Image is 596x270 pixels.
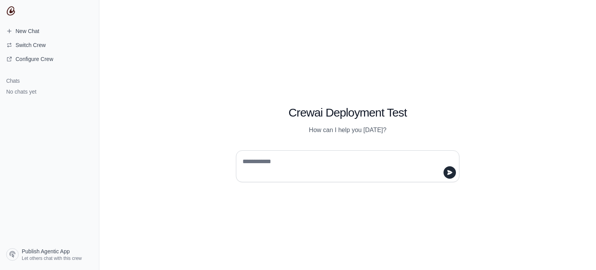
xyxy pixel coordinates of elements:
[3,25,96,37] a: New Chat
[16,55,53,63] span: Configure Crew
[236,106,459,120] h1: Crewai Deployment Test
[3,39,96,51] button: Switch Crew
[6,6,16,16] img: CrewAI Logo
[3,53,96,65] a: Configure Crew
[16,41,46,49] span: Switch Crew
[16,27,39,35] span: New Chat
[3,245,96,264] a: Publish Agentic App Let others chat with this crew
[236,125,459,135] p: How can I help you [DATE]?
[22,247,70,255] span: Publish Agentic App
[22,255,82,261] span: Let others chat with this crew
